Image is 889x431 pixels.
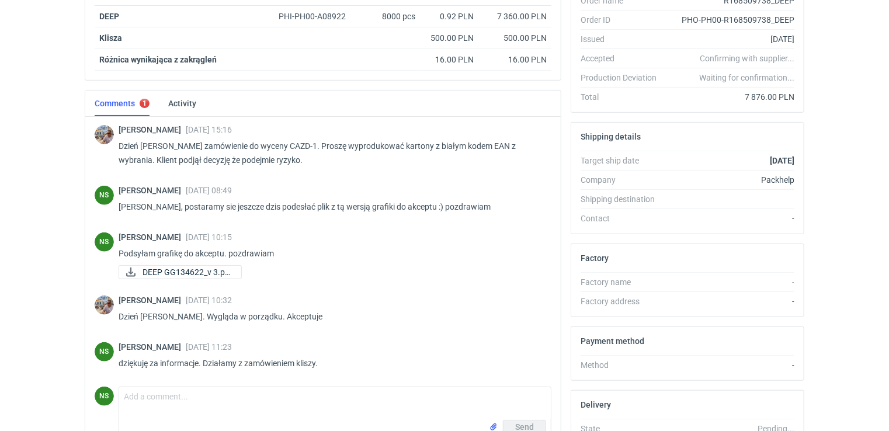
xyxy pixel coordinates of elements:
a: DEEP [99,12,119,21]
em: Waiting for confirmation... [699,72,794,84]
div: - [666,296,794,307]
div: PHO-PH00-R168509738_DEEP [666,14,794,26]
p: Dzień [PERSON_NAME] zamówienie do wyceny CAZD-1. Proszę wyprodukować kartony z białym kodem EAN z... [119,139,542,167]
h2: Delivery [581,400,611,409]
div: Factory address [581,296,666,307]
div: 7 876.00 PLN [666,91,794,103]
a: DEEP GG134622_v 3.pd... [119,265,242,279]
div: Production Deviation [581,72,666,84]
div: 500.00 PLN [483,32,547,44]
div: Natalia Stępak [95,232,114,252]
div: Natalia Stępak [95,342,114,362]
span: [PERSON_NAME] [119,232,186,242]
div: 0.92 PLN [425,11,474,22]
span: [DATE] 10:32 [186,296,232,305]
figcaption: NS [95,342,114,362]
figcaption: NS [95,387,114,406]
div: 1 [143,99,147,107]
div: Packhelp [666,174,794,186]
div: PHI-PH00-A08922 [279,11,357,22]
div: 16.00 PLN [425,54,474,65]
h2: Shipping details [581,132,641,141]
span: [PERSON_NAME] [119,186,186,195]
h2: Payment method [581,336,644,346]
span: [PERSON_NAME] [119,342,186,352]
div: Natalia Stępak [95,387,114,406]
strong: Klisza [99,33,122,43]
em: Confirming with supplier... [700,54,794,63]
span: [DATE] 15:16 [186,125,232,134]
div: Company [581,174,666,186]
div: - [666,213,794,224]
p: dziękuję za informacje. Działamy z zamówieniem kliszy. [119,356,542,370]
div: Factory name [581,276,666,288]
div: - [666,359,794,371]
div: Natalia Stępak [95,186,114,205]
div: Shipping destination [581,193,666,205]
a: Activity [168,91,196,116]
div: Issued [581,33,666,45]
h2: Factory [581,253,609,263]
div: Method [581,359,666,371]
span: [DATE] 08:49 [186,186,232,195]
div: - [666,276,794,288]
span: [DATE] 11:23 [186,342,232,352]
span: [DATE] 10:15 [186,232,232,242]
span: Send [515,423,534,431]
div: Total [581,91,666,103]
figcaption: NS [95,186,114,205]
div: Order ID [581,14,666,26]
p: Dzień [PERSON_NAME]. Wygląda w porządku. Akceptuje [119,310,542,324]
div: [DATE] [666,33,794,45]
figcaption: NS [95,232,114,252]
div: 16.00 PLN [483,54,547,65]
strong: [DATE] [770,156,794,165]
div: 500.00 PLN [425,32,474,44]
p: [PERSON_NAME], postaramy sie jeszcze dzis podesłać plik z tą wersją grafiki do akceptu :) pozdrawiam [119,200,542,214]
span: [PERSON_NAME] [119,296,186,305]
span: [PERSON_NAME] [119,125,186,134]
a: Comments1 [95,91,150,116]
div: Target ship date [581,155,666,166]
div: 8000 pcs [362,6,420,27]
p: Podsyłam grafikę do akceptu. pozdrawiam [119,246,542,260]
img: Michał Palasek [95,296,114,315]
div: 7 360.00 PLN [483,11,547,22]
img: Michał Palasek [95,125,114,144]
div: Accepted [581,53,666,64]
div: DEEP GG134622_v 3.pdf [119,265,235,279]
span: DEEP GG134622_v 3.pd... [143,266,232,279]
div: Contact [581,213,666,224]
strong: Różnica wynikająca z zakrągleń [99,55,217,64]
